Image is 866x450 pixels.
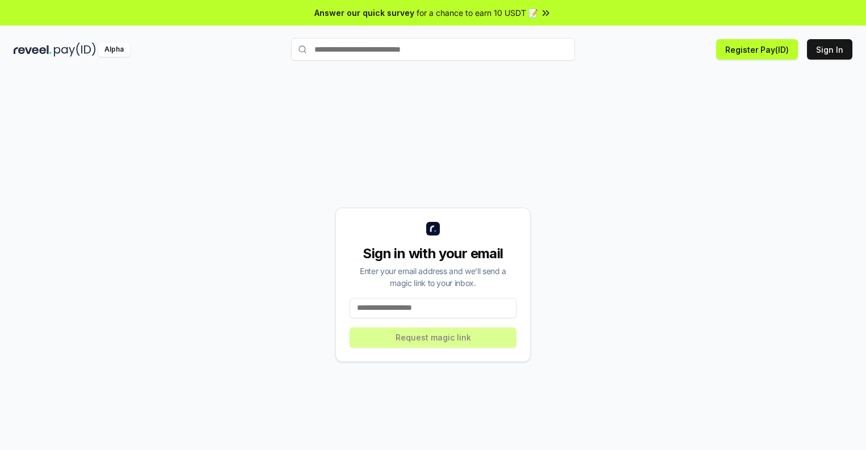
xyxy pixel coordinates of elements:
button: Register Pay(ID) [716,39,798,60]
img: pay_id [54,43,96,57]
div: Sign in with your email [350,245,516,263]
button: Sign In [807,39,852,60]
span: for a chance to earn 10 USDT 📝 [417,7,538,19]
img: reveel_dark [14,43,52,57]
span: Answer our quick survey [314,7,414,19]
img: logo_small [426,222,440,235]
div: Alpha [98,43,130,57]
div: Enter your email address and we’ll send a magic link to your inbox. [350,265,516,289]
